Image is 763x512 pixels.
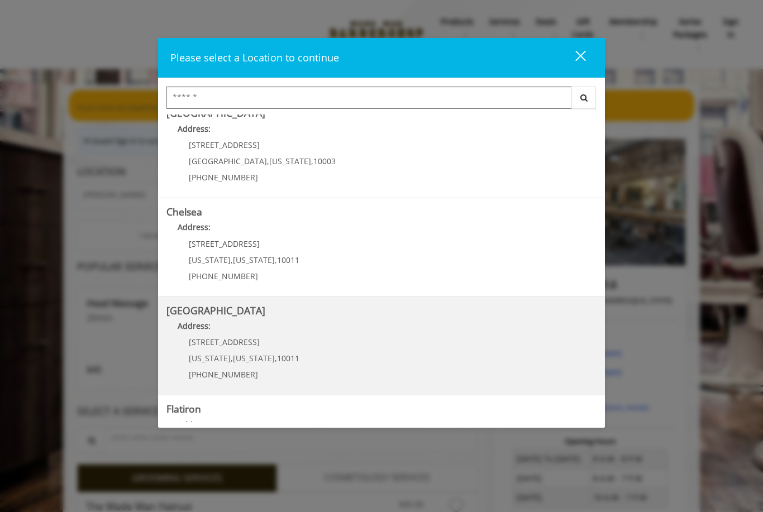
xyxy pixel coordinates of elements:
div: close dialog [562,50,585,66]
span: , [267,156,269,166]
span: [PHONE_NUMBER] [189,172,258,183]
div: Center Select [166,87,597,114]
span: , [275,353,277,363]
input: Search Center [166,87,572,109]
span: [US_STATE] [233,353,275,363]
b: Flatiron [166,402,201,415]
span: Please select a Location to continue [170,51,339,64]
span: [GEOGRAPHIC_DATA] [189,156,267,166]
button: close dialog [555,46,593,69]
span: , [311,156,313,166]
span: , [231,255,233,265]
span: 10011 [277,353,299,363]
b: Chelsea [166,205,202,218]
span: , [231,353,233,363]
b: Address: [178,123,211,134]
span: [PHONE_NUMBER] [189,271,258,281]
span: [STREET_ADDRESS] [189,238,260,249]
span: [US_STATE] [189,255,231,265]
span: 10003 [313,156,336,166]
span: , [275,255,277,265]
span: [STREET_ADDRESS] [189,140,260,150]
span: [US_STATE] [269,156,311,166]
span: 10011 [277,255,299,265]
b: Address: [178,222,211,232]
b: Address: [178,320,211,331]
span: [US_STATE] [189,353,231,363]
span: [STREET_ADDRESS] [189,337,260,347]
span: [US_STATE] [233,255,275,265]
span: [PHONE_NUMBER] [189,369,258,380]
b: [GEOGRAPHIC_DATA] [166,304,265,317]
i: Search button [578,94,590,102]
b: Address: [178,419,211,430]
